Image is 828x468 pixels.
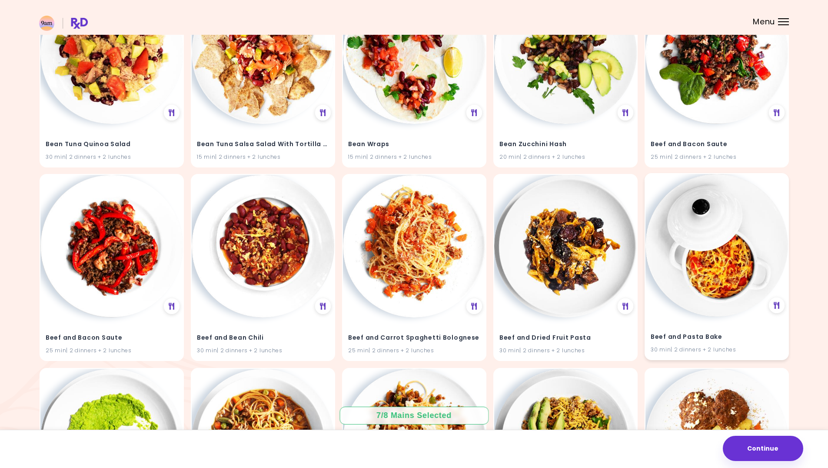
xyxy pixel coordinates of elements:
h4: Beef and Bean Chili [197,331,329,345]
h4: Bean Wraps [348,137,480,151]
h4: Beef and Bacon Saute [46,331,178,345]
h4: Beef and Dried Fruit Pasta [499,331,632,345]
button: Continue [723,436,803,461]
div: See Meal Plan [769,298,785,313]
h4: Bean Zucchini Hash [499,137,632,151]
h4: Bean Tuna Quinoa Salad [46,137,178,151]
div: See Meal Plan [618,298,633,314]
div: See Meal Plan [164,105,180,120]
div: 25 min | 2 dinners + 2 lunches [651,153,783,161]
div: See Meal Plan [618,105,633,120]
h4: Beef and Pasta Bake [651,330,783,344]
div: 30 min | 2 dinners + 2 lunches [197,347,329,355]
span: Menu [753,18,775,26]
div: 20 min | 2 dinners + 2 lunches [499,153,632,161]
h4: Bean Tuna Salsa Salad With Tortilla Chips [197,137,329,151]
h4: Beef and Bacon Saute [651,137,783,151]
div: See Meal Plan [769,105,785,120]
div: 30 min | 2 dinners + 2 lunches [499,347,632,355]
div: 15 min | 2 dinners + 2 lunches [197,153,329,161]
img: RxDiet [39,16,88,31]
div: See Meal Plan [315,298,331,314]
div: See Meal Plan [466,298,482,314]
div: 25 min | 2 dinners + 2 lunches [348,347,480,355]
div: 30 min | 2 dinners + 2 lunches [46,153,178,161]
div: See Meal Plan [315,105,331,120]
h4: Beef and Carrot Spaghetti Bolognese [348,331,480,345]
div: 15 min | 2 dinners + 2 lunches [348,153,480,161]
div: See Meal Plan [466,105,482,120]
div: 7 / 8 Mains Selected [370,410,458,421]
div: See Meal Plan [164,298,180,314]
div: 25 min | 2 dinners + 2 lunches [46,347,178,355]
div: 30 min | 2 dinners + 2 lunches [651,346,783,354]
